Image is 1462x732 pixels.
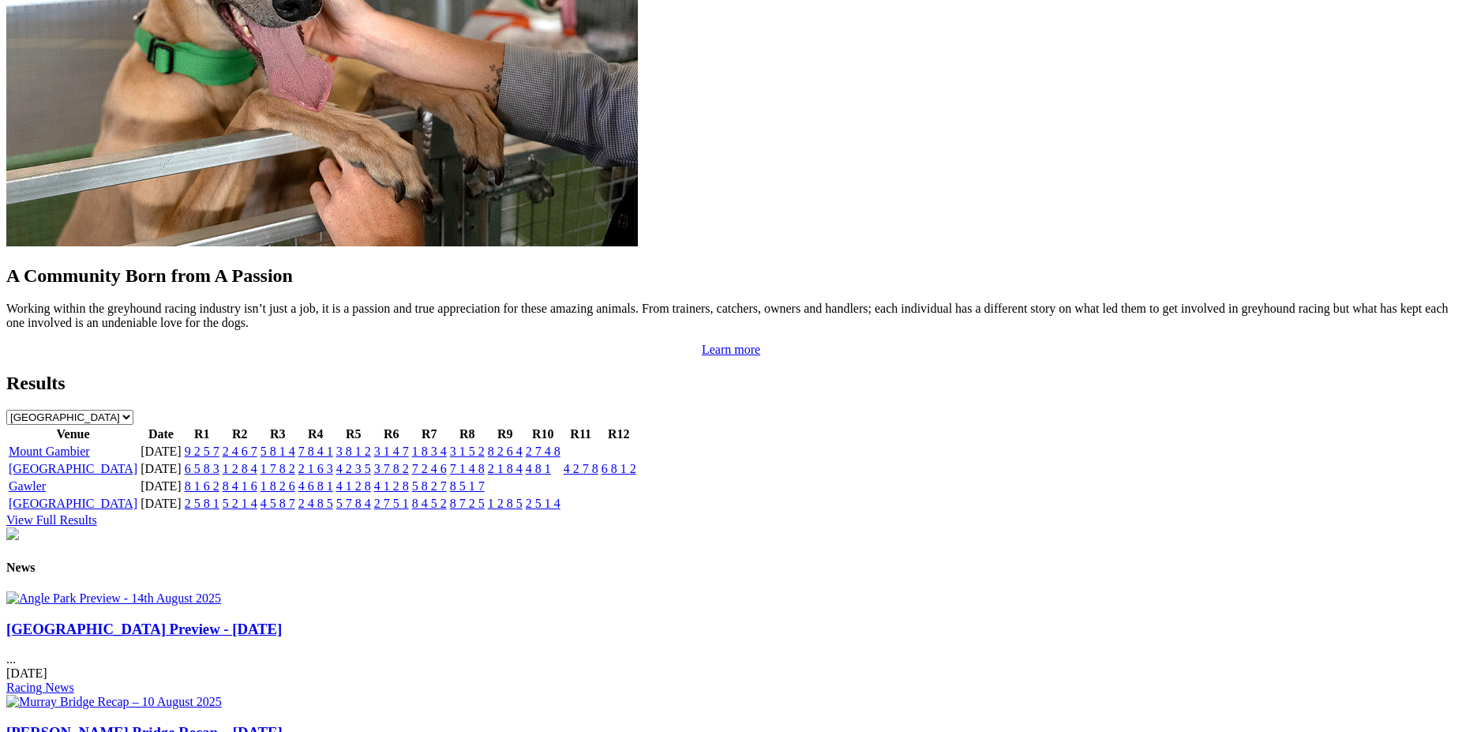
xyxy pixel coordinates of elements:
[261,445,295,458] a: 5 8 1 4
[488,445,523,458] a: 8 2 6 4
[336,479,371,493] a: 4 1 2 8
[450,479,485,493] a: 8 5 1 7
[185,445,219,458] a: 9 2 5 7
[450,445,485,458] a: 3 1 5 2
[488,497,523,510] a: 1 2 8 5
[9,462,137,475] a: [GEOGRAPHIC_DATA]
[140,426,182,442] th: Date
[298,462,333,475] a: 2 1 6 3
[9,445,90,458] a: Mount Gambier
[184,426,220,442] th: R1
[298,497,333,510] a: 2 4 8 5
[6,265,1456,287] h2: A Community Born from A Passion
[563,426,599,442] th: R11
[185,462,219,475] a: 6 5 8 3
[564,462,598,475] a: 4 2 7 8
[223,479,257,493] a: 8 4 1 6
[223,445,257,458] a: 2 4 6 7
[6,666,47,680] span: [DATE]
[6,695,222,709] img: Murray Bridge Recap – 10 August 2025
[185,497,219,510] a: 2 5 8 1
[412,462,447,475] a: 7 2 4 6
[374,479,409,493] a: 4 1 2 8
[374,497,409,510] a: 2 7 5 1
[602,462,636,475] a: 6 8 1 2
[223,497,257,510] a: 5 2 1 4
[450,497,485,510] a: 8 7 2 5
[223,462,257,475] a: 1 2 8 4
[260,426,296,442] th: R3
[261,479,295,493] a: 1 8 2 6
[140,461,182,477] td: [DATE]
[336,497,371,510] a: 5 7 8 4
[6,302,1456,330] p: Working within the greyhound racing industry isn’t just a job, it is a passion and true appreciat...
[411,426,448,442] th: R7
[412,497,447,510] a: 8 4 5 2
[185,479,219,493] a: 8 1 6 2
[601,426,637,442] th: R12
[526,497,560,510] a: 2 5 1 4
[6,681,74,694] a: Racing News
[6,621,1456,696] div: ...
[702,343,760,356] a: Learn more
[222,426,258,442] th: R2
[261,497,295,510] a: 4 5 8 7
[488,462,523,475] a: 2 1 8 4
[336,462,371,475] a: 4 2 3 5
[526,445,560,458] a: 2 7 4 8
[8,426,138,442] th: Venue
[140,479,182,494] td: [DATE]
[140,496,182,512] td: [DATE]
[140,444,182,460] td: [DATE]
[6,561,1456,575] h4: News
[6,527,19,540] img: chasers_homepage.jpg
[9,497,137,510] a: [GEOGRAPHIC_DATA]
[298,479,333,493] a: 4 6 8 1
[450,462,485,475] a: 7 1 4 8
[373,426,410,442] th: R6
[6,591,221,606] img: Angle Park Preview - 14th August 2025
[336,445,371,458] a: 3 8 1 2
[261,462,295,475] a: 1 7 8 2
[412,479,447,493] a: 5 8 2 7
[412,445,447,458] a: 1 8 3 4
[298,445,333,458] a: 7 8 4 1
[6,373,1456,394] h2: Results
[487,426,523,442] th: R9
[374,445,409,458] a: 3 1 4 7
[6,513,97,527] a: View Full Results
[374,462,409,475] a: 3 7 8 2
[9,479,46,493] a: Gawler
[298,426,334,442] th: R4
[6,621,282,637] a: [GEOGRAPHIC_DATA] Preview - [DATE]
[526,462,551,475] a: 4 8 1
[336,426,372,442] th: R5
[449,426,485,442] th: R8
[525,426,561,442] th: R10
